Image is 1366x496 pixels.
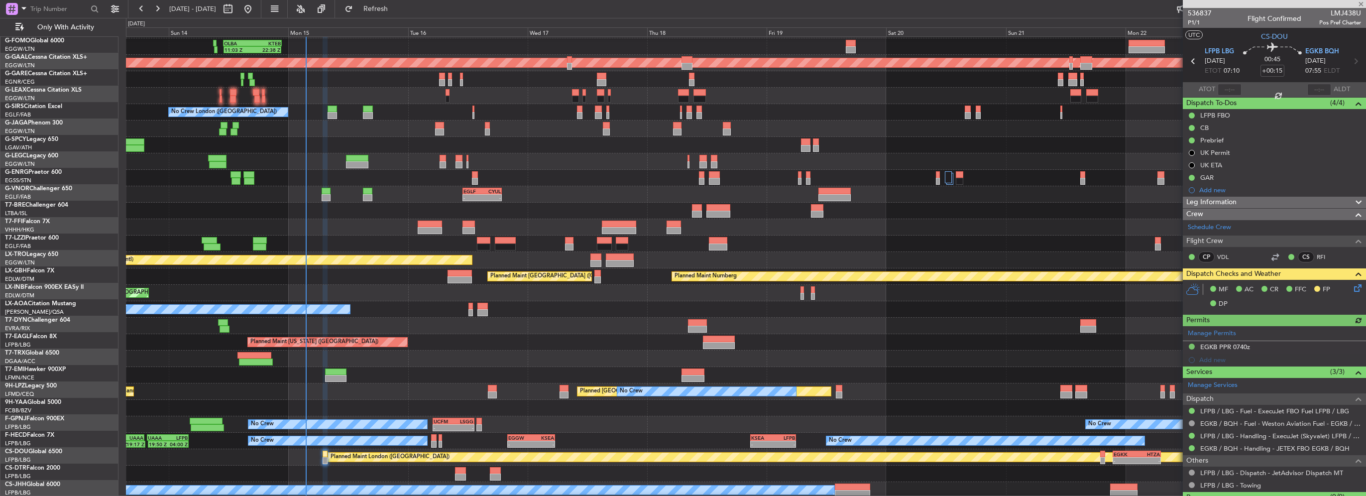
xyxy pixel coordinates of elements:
a: 9H-LPZLegacy 500 [5,383,57,389]
a: G-SPCYLegacy 650 [5,136,58,142]
div: EGGW [508,435,531,441]
div: Sat 20 [886,27,1006,36]
a: G-FOMOGlobal 6000 [5,38,64,44]
span: G-ENRG [5,169,28,175]
div: 22:38 Z [252,47,280,53]
span: Dispatch To-Dos [1186,98,1237,109]
a: LX-TROLegacy 650 [5,251,58,257]
span: 07:10 [1224,66,1240,76]
span: DP [1219,299,1228,309]
div: No Crew [829,433,852,448]
a: LFMD/CEQ [5,390,34,398]
div: LFPB [168,435,188,441]
span: F-GPNJ [5,416,26,422]
a: EVRA/RIX [5,325,30,332]
div: No Crew [1088,417,1111,432]
span: ETOT [1205,66,1221,76]
div: Tue 16 [408,27,528,36]
span: T7-FFI [5,219,22,225]
span: T7-EAGL [5,334,29,340]
span: T7-TRX [5,350,25,356]
span: LX-GBH [5,268,27,274]
span: T7-EMI [5,367,24,372]
a: LX-GBHFalcon 7X [5,268,54,274]
span: Services [1186,367,1212,378]
div: LSGG [454,418,473,424]
div: KSEA [751,435,773,441]
div: - [773,441,795,447]
div: LFPB FBO [1200,111,1230,120]
div: UAAA [148,435,168,441]
span: LMJ438U [1319,8,1361,18]
div: - [434,425,454,431]
a: EGGW/LTN [5,45,35,53]
a: CS-JHHGlobal 6000 [5,482,60,488]
div: - [1114,458,1137,464]
div: - [531,441,554,447]
span: Crew [1186,209,1203,220]
span: [DATE] - [DATE] [169,4,216,13]
a: EGLF/FAB [5,111,31,119]
div: Fri 19 [767,27,886,36]
div: Flight Confirmed [1248,13,1301,24]
span: [DATE] [1305,56,1326,66]
div: HTZA [1137,451,1160,457]
span: [DATE] [1205,56,1225,66]
div: Wed 17 [528,27,647,36]
div: - [454,425,473,431]
div: KSEA [531,435,554,441]
span: T7-DYN [5,317,27,323]
div: GAR [1200,173,1214,182]
a: LFPB/LBG [5,341,31,349]
div: UAAA [126,435,144,441]
a: EGLF/FAB [5,193,31,201]
button: Refresh [340,1,400,17]
div: CB [1200,124,1209,132]
span: CR [1270,285,1278,295]
a: VHHH/HKG [5,226,34,234]
span: Dispatch Checks and Weather [1186,268,1281,280]
div: Thu 18 [647,27,767,36]
a: CS-DOUGlobal 6500 [5,449,62,455]
a: T7-DYNChallenger 604 [5,317,70,323]
div: - [508,441,531,447]
a: T7-TRXGlobal 6500 [5,350,59,356]
span: G-JAGA [5,120,28,126]
a: EGNR/CEG [5,78,35,86]
a: VDL [1217,252,1240,261]
div: Sun 14 [169,27,288,36]
a: EGGW/LTN [5,62,35,69]
a: G-ENRGPraetor 600 [5,169,62,175]
a: LFPB / LBG - Towing [1200,481,1261,490]
div: [DATE] [128,20,145,28]
a: EGKB / BQH - Fuel - Weston Aviation Fuel - EGKB / BQH [1200,419,1361,428]
a: LFPB / LBG - Fuel - ExecuJet FBO Fuel LFPB / LBG [1200,407,1349,415]
span: Dispatch [1186,393,1214,405]
div: No Crew [251,417,274,432]
a: G-LEGCLegacy 600 [5,153,58,159]
div: EGKK [1114,451,1137,457]
div: Mon 15 [288,27,408,36]
a: T7-EAGLFalcon 8X [5,334,57,340]
div: CS [1298,251,1314,262]
span: CS-DTR [5,465,26,471]
span: 00:45 [1264,55,1280,65]
span: AC [1245,285,1253,295]
span: (4/4) [1330,98,1345,108]
span: G-VNOR [5,186,29,192]
a: LFPB/LBG [5,440,31,447]
div: - [751,441,773,447]
a: Manage Services [1188,380,1238,390]
a: LFPB / LBG - Dispatch - JetAdvisor Dispatch MT [1200,469,1343,477]
button: UTC [1185,30,1203,39]
a: EDLW/DTM [5,292,34,299]
a: T7-LZZIPraetor 600 [5,235,59,241]
span: Flight Crew [1186,236,1223,247]
span: FP [1323,285,1330,295]
div: - [463,195,482,201]
span: T7-BRE [5,202,25,208]
a: EGGW/LTN [5,160,35,168]
span: FFC [1295,285,1306,295]
a: T7-EMIHawker 900XP [5,367,66,372]
div: CP [1198,251,1215,262]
